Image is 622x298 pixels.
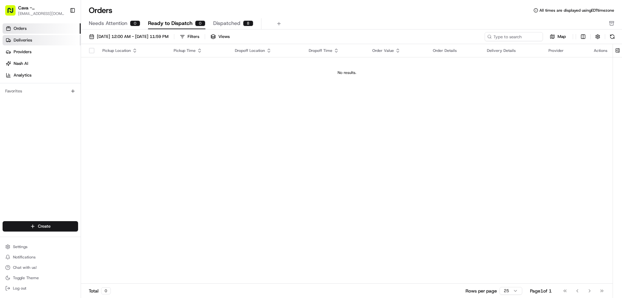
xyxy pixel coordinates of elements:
span: Knowledge Base [13,145,50,151]
span: Nash AI [14,61,28,66]
div: No results. [84,70,610,75]
a: 📗Knowledge Base [4,142,52,154]
span: Create [38,223,51,229]
div: 0 [195,20,205,26]
button: Refresh [608,32,617,41]
span: Toggle Theme [13,275,39,280]
span: [PERSON_NAME] [20,118,52,123]
input: Clear [17,42,107,49]
div: Past conversations [6,84,41,89]
button: Toggle Theme [3,273,78,282]
input: Type to search [485,32,543,41]
img: 1736555255976-a54dd68f-1ca7-489b-9aae-adbdc363a1c4 [6,62,18,74]
span: Map [558,34,566,40]
span: Orders [14,26,27,31]
span: All times are displayed using EDT timezone [539,8,614,13]
a: Orders [3,23,81,34]
div: 📗 [6,146,12,151]
div: 💻 [55,146,60,151]
span: Pylon [64,161,78,166]
p: Rows per page [466,288,497,294]
button: See all [100,83,118,91]
button: Filters [177,32,202,41]
span: • [54,118,56,123]
a: Deliveries [3,35,81,45]
span: • [70,101,73,106]
div: Dropoff Time [309,48,362,53]
button: Create [3,221,78,232]
span: Deliveries [14,37,32,43]
a: Nash AI [3,58,81,69]
button: [EMAIL_ADDRESS][DOMAIN_NAME] [18,11,64,16]
a: 💻API Documentation [52,142,107,154]
div: Order Value [372,48,422,53]
img: Wisdom Oko [6,94,17,107]
div: Filters [188,34,199,40]
div: Total [89,287,111,294]
button: [DATE] 12:00 AM - [DATE] 11:59 PM [86,32,171,41]
button: Views [208,32,233,41]
p: Welcome 👋 [6,26,118,36]
img: Grace Nketiah [6,112,17,122]
span: Chat with us! [13,265,37,270]
span: [DATE] [57,118,71,123]
img: 4920774857489_3d7f54699973ba98c624_72.jpg [14,62,25,74]
button: Start new chat [110,64,118,72]
div: 8 [243,20,253,26]
div: Delivery Details [487,48,538,53]
span: Settings [13,244,28,249]
span: Analytics [14,72,31,78]
div: Favorites [3,86,78,96]
span: Providers [14,49,31,55]
span: Notifications [13,255,36,260]
span: Dispatched [213,19,240,27]
a: Providers [3,47,81,57]
div: 0 [130,20,140,26]
div: Provider [548,48,583,53]
div: 0 [101,287,111,294]
span: Wisdom [PERSON_NAME] [20,101,69,106]
img: Nash [6,6,19,19]
div: Order Details [433,48,477,53]
a: Powered byPylon [46,161,78,166]
a: Analytics [3,70,81,80]
span: API Documentation [61,145,104,151]
div: Dropoff Location [235,48,298,53]
button: Cava - [GEOGRAPHIC_DATA] [18,5,64,11]
span: [DATE] [74,101,87,106]
span: Views [218,34,230,40]
div: Start new chat [29,62,106,68]
button: Settings [3,242,78,251]
div: We're available if you need us! [29,68,89,74]
button: Chat with us! [3,263,78,272]
span: Needs Attention [89,19,127,27]
div: Actions [594,48,607,53]
h1: Orders [89,5,112,16]
div: Page 1 of 1 [530,288,552,294]
span: [DATE] 12:00 AM - [DATE] 11:59 PM [97,34,168,40]
button: Log out [3,284,78,293]
span: Ready to Dispatch [148,19,192,27]
button: Cava - [GEOGRAPHIC_DATA][EMAIL_ADDRESS][DOMAIN_NAME] [3,3,67,18]
div: Pickup Time [174,48,225,53]
div: Pickup Location [102,48,163,53]
button: Map [546,33,570,41]
img: 1736555255976-a54dd68f-1ca7-489b-9aae-adbdc363a1c4 [13,101,18,106]
img: 1736555255976-a54dd68f-1ca7-489b-9aae-adbdc363a1c4 [13,118,18,124]
button: Notifications [3,253,78,262]
span: Log out [13,286,26,291]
